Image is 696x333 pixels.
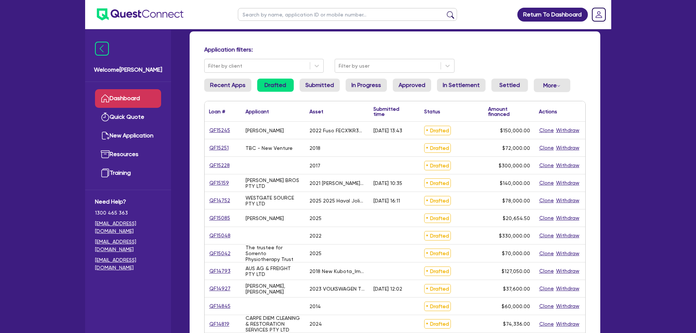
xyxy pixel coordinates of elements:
span: Drafted [424,178,451,188]
button: Withdraw [556,231,580,240]
button: Dropdown toggle [534,79,570,92]
div: Asset [309,109,323,114]
div: [PERSON_NAME] [246,215,284,221]
button: Clone [539,179,554,187]
a: Return To Dashboard [517,8,588,22]
span: $70,000.00 [502,250,530,256]
input: Search by name, application ID or mobile number... [238,8,457,21]
span: Welcome [PERSON_NAME] [94,65,162,74]
span: Drafted [424,196,451,205]
div: [DATE] 16:11 [373,198,400,204]
a: QF15245 [209,126,231,135]
div: [DATE] 13:43 [373,128,402,133]
span: Drafted [424,126,451,135]
span: $74,336.00 [503,321,530,327]
span: Drafted [424,319,451,329]
button: Clone [539,249,554,258]
button: Withdraw [556,161,580,170]
div: 2025 2025 Haval Jolion Luxury [309,198,365,204]
div: 2017 [309,163,320,169]
img: resources [101,150,110,159]
img: training [101,169,110,177]
div: [PERSON_NAME] BROS PTY LTD [246,177,301,189]
div: AUS AG & FREIGHT PTY LTD [246,265,301,277]
div: CARPE DIEM CLEANING & RESTORATION SERVICES PTY LTD [246,315,301,333]
button: Clone [539,284,554,293]
a: Recent Apps [204,79,251,92]
div: Submitted time [373,106,409,117]
div: 2021 [PERSON_NAME] Actors 2658 [309,180,365,186]
div: Actions [539,109,557,114]
a: Drafted [257,79,294,92]
a: [EMAIL_ADDRESS][DOMAIN_NAME] [95,220,161,235]
div: 2014 [309,303,321,309]
a: QF14752 [209,196,231,205]
div: Loan # [209,109,225,114]
a: Resources [95,145,161,164]
span: Drafted [424,213,451,223]
a: Approved [393,79,431,92]
span: Drafted [424,143,451,153]
button: Clone [539,320,554,328]
div: WESTGATE SOURCE PTY LTD [246,195,301,207]
span: $78,000.00 [502,198,530,204]
div: 2025 [309,215,322,221]
button: Clone [539,302,554,310]
div: 2018 New Kubota_ImplementsSC1600CS - Seeder SC1600CS [309,268,365,274]
a: [EMAIL_ADDRESS][DOMAIN_NAME] [95,256,161,272]
button: Clone [539,214,554,222]
div: 2023 VOLKSWAGEN TIGUAN [309,286,365,292]
div: 2022 [309,233,322,239]
button: Clone [539,161,554,170]
div: [DATE] 12:02 [373,286,402,292]
a: Dropdown toggle [589,5,608,24]
h4: Application filters: [204,46,586,53]
span: $37,600.00 [503,286,530,292]
a: New Application [95,126,161,145]
button: Withdraw [556,284,580,293]
div: The trustee for Sorrento Physiotherapy Trust [246,245,301,262]
span: Need Help? [95,197,161,206]
div: 2025 [309,250,322,256]
img: new-application [101,131,110,140]
a: [EMAIL_ADDRESS][DOMAIN_NAME] [95,238,161,253]
a: QF15228 [209,161,230,170]
button: Withdraw [556,214,580,222]
a: Quick Quote [95,108,161,126]
button: Clone [539,267,554,275]
div: TBC - New Venture [246,145,293,151]
img: quest-connect-logo-blue [97,8,183,20]
a: QF15048 [209,231,231,240]
button: Withdraw [556,249,580,258]
span: $150,000.00 [500,128,530,133]
a: QF15251 [209,144,229,152]
a: Dashboard [95,89,161,108]
a: QF14927 [209,284,231,293]
div: Status [424,109,440,114]
a: QF14819 [209,320,230,328]
div: 2024 [309,321,322,327]
span: Drafted [424,266,451,276]
a: Settled [491,79,528,92]
div: Applicant [246,109,269,114]
button: Clone [539,196,554,205]
span: $330,000.00 [499,233,530,239]
a: QF15159 [209,179,229,187]
span: $127,050.00 [502,268,530,274]
span: Drafted [424,231,451,241]
a: Submitted [300,79,340,92]
button: Clone [539,126,554,135]
span: $60,000.00 [502,303,530,309]
span: Drafted [424,161,451,170]
a: QF14845 [209,302,231,310]
img: quick-quote [101,113,110,121]
button: Clone [539,231,554,240]
a: QF15042 [209,249,231,258]
div: Amount financed [488,106,530,117]
a: QF15085 [209,214,231,222]
span: Drafted [424,284,451,294]
button: Withdraw [556,320,580,328]
div: 2022 Fuso FECX1KR3SFBD [309,128,365,133]
button: Withdraw [556,267,580,275]
button: Withdraw [556,302,580,310]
